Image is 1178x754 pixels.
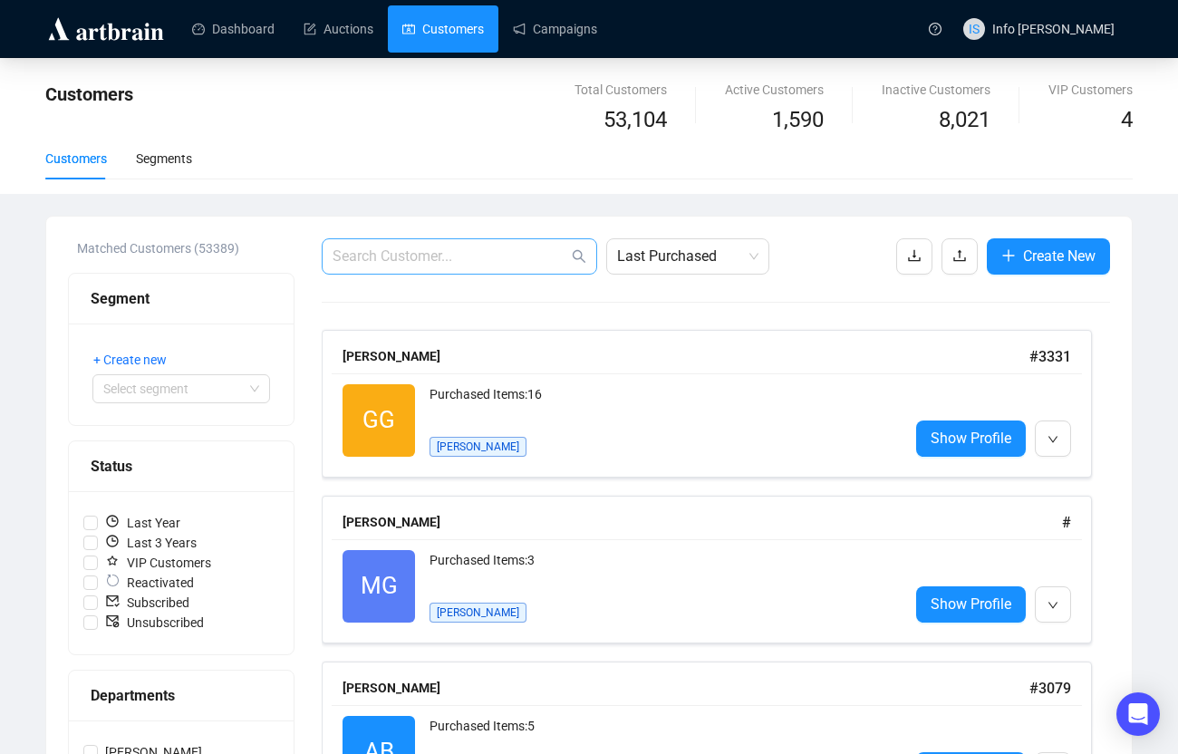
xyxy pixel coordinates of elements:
span: 53,104 [603,103,667,138]
div: Status [91,455,272,478]
a: Customers [402,5,484,53]
a: Auctions [304,5,373,53]
span: question-circle [929,23,941,35]
a: Dashboard [192,5,275,53]
span: + Create new [93,350,167,370]
span: Customers [45,83,133,105]
button: + Create new [92,345,181,374]
span: Unsubscribed [98,613,211,633]
span: 8,021 [939,103,990,138]
div: [PERSON_NAME] [343,346,1029,366]
div: VIP Customers [1048,80,1133,100]
a: [PERSON_NAME]#MGPurchased Items:3[PERSON_NAME]Show Profile [322,496,1110,643]
div: Matched Customers (53389) [77,238,294,258]
div: Open Intercom Messenger [1116,692,1160,736]
a: Campaigns [513,5,597,53]
span: MG [361,567,398,604]
span: 4 [1121,107,1133,132]
div: [PERSON_NAME] [343,512,1062,532]
span: VIP Customers [98,553,218,573]
div: Inactive Customers [882,80,990,100]
div: [PERSON_NAME] [343,678,1029,698]
span: Subscribed [98,593,197,613]
span: Reactivated [98,573,201,593]
div: Total Customers [575,80,667,100]
span: IS [969,19,980,39]
div: Segment [91,287,272,310]
span: # 3079 [1029,680,1071,697]
span: Show Profile [931,593,1011,615]
button: Create New [987,238,1110,275]
div: Segments [136,149,192,169]
div: Active Customers [725,80,824,100]
span: Last Purchased [617,239,758,274]
div: Departments [91,684,272,707]
span: Info [PERSON_NAME] [992,22,1115,36]
span: down [1048,434,1058,445]
span: Last Year [98,513,188,533]
span: Last 3 Years [98,533,204,553]
span: # 3331 [1029,348,1071,365]
img: logo [45,14,167,43]
span: GG [362,401,395,439]
span: search [572,249,586,264]
div: Customers [45,149,107,169]
span: Show Profile [931,427,1011,449]
span: [PERSON_NAME] [430,603,526,623]
a: Show Profile [916,586,1026,623]
span: down [1048,600,1058,611]
span: Create New [1023,245,1096,267]
input: Search Customer... [333,246,568,267]
a: [PERSON_NAME]#3331GGPurchased Items:16[PERSON_NAME]Show Profile [322,330,1110,478]
span: plus [1001,248,1016,263]
span: upload [952,248,967,263]
span: download [907,248,922,263]
div: Purchased Items: 16 [430,384,894,420]
span: 1,590 [772,103,824,138]
a: Show Profile [916,420,1026,457]
div: Purchased Items: 5 [430,716,894,752]
div: Purchased Items: 3 [430,550,894,586]
span: [PERSON_NAME] [430,437,526,457]
span: # [1062,514,1071,531]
